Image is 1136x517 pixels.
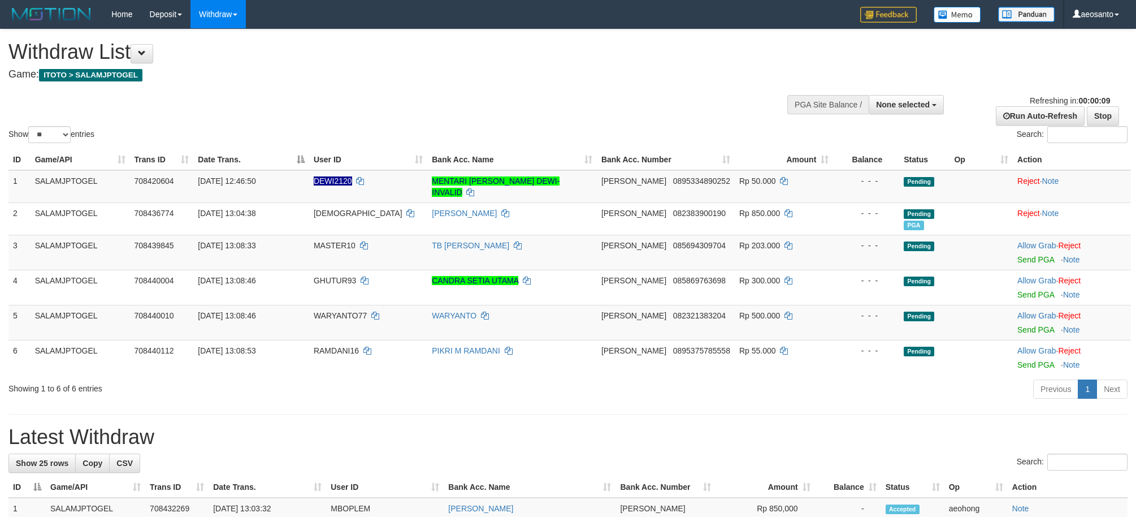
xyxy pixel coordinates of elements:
[1013,270,1131,305] td: ·
[601,209,666,218] span: [PERSON_NAME]
[838,275,895,286] div: - - -
[904,209,934,219] span: Pending
[735,149,833,170] th: Amount: activate to sort column ascending
[314,346,359,355] span: RAMDANI16
[8,235,31,270] td: 3
[198,346,255,355] span: [DATE] 13:08:53
[8,305,31,340] td: 5
[135,311,174,320] span: 708440010
[1017,311,1056,320] a: Allow Grab
[739,311,780,320] span: Rp 500.000
[1017,241,1056,250] a: Allow Grab
[427,149,597,170] th: Bank Acc. Name: activate to sort column ascending
[739,176,776,186] span: Rp 50.000
[1087,106,1119,126] a: Stop
[815,477,881,498] th: Balance: activate to sort column ascending
[83,459,102,468] span: Copy
[135,176,174,186] span: 708420604
[1017,209,1040,218] a: Reject
[934,7,981,23] img: Button%20Memo.svg
[1058,311,1081,320] a: Reject
[833,149,899,170] th: Balance
[1017,346,1058,355] span: ·
[326,477,444,498] th: User ID: activate to sort column ascending
[949,149,1013,170] th: Op: activate to sort column ascending
[996,106,1085,126] a: Run Auto-Refresh
[314,209,402,218] span: [DEMOGRAPHIC_DATA]
[130,149,194,170] th: Trans ID: activate to sort column ascending
[198,276,255,285] span: [DATE] 13:08:46
[1012,504,1029,513] a: Note
[739,346,776,355] span: Rp 55.000
[1042,209,1059,218] a: Note
[1013,235,1131,270] td: ·
[16,459,68,468] span: Show 25 rows
[46,477,145,498] th: Game/API: activate to sort column ascending
[739,209,780,218] span: Rp 850.000
[432,209,497,218] a: [PERSON_NAME]
[309,149,427,170] th: User ID: activate to sort column ascending
[1008,477,1128,498] th: Action
[31,170,130,203] td: SALAMJPTOGEL
[1017,325,1054,334] a: Send PGA
[1096,380,1128,399] a: Next
[601,276,666,285] span: [PERSON_NAME]
[8,477,46,498] th: ID: activate to sort column descending
[432,241,509,250] a: TB [PERSON_NAME]
[198,311,255,320] span: [DATE] 13:08:46
[1017,454,1128,471] label: Search:
[1078,96,1110,105] strong: 00:00:09
[673,311,726,320] span: Copy 082321383204 to clipboard
[904,277,934,286] span: Pending
[444,477,615,498] th: Bank Acc. Name: activate to sort column ascending
[601,241,666,250] span: [PERSON_NAME]
[1033,380,1078,399] a: Previous
[860,7,917,23] img: Feedback.jpg
[1017,241,1058,250] span: ·
[31,305,130,340] td: SALAMJPTOGEL
[1017,276,1058,285] span: ·
[944,477,1008,498] th: Op: activate to sort column ascending
[8,340,31,375] td: 6
[8,41,746,63] h1: Withdraw List
[1042,176,1059,186] a: Note
[31,270,130,305] td: SALAMJPTOGEL
[145,477,209,498] th: Trans ID: activate to sort column ascending
[899,149,949,170] th: Status
[1030,96,1110,105] span: Refreshing in:
[998,7,1055,22] img: panduan.png
[601,346,666,355] span: [PERSON_NAME]
[716,477,815,498] th: Amount: activate to sort column ascending
[1058,346,1081,355] a: Reject
[1063,325,1080,334] a: Note
[904,221,923,230] span: Marked by aeolinda
[1013,203,1131,235] td: ·
[75,454,110,473] a: Copy
[838,240,895,251] div: - - -
[28,126,71,143] select: Showentries
[1058,276,1081,285] a: Reject
[8,426,1128,449] h1: Latest Withdraw
[787,95,869,114] div: PGA Site Balance /
[673,176,730,186] span: Copy 0895334890252 to clipboard
[1063,360,1080,369] a: Note
[8,203,31,235] td: 2
[1013,149,1131,170] th: Action
[1017,126,1128,143] label: Search:
[116,459,133,468] span: CSV
[314,276,356,285] span: GHUTUR93
[838,345,895,356] div: - - -
[1013,305,1131,340] td: ·
[1058,241,1081,250] a: Reject
[886,505,920,514] span: Accepted
[1017,176,1040,186] a: Reject
[904,242,934,251] span: Pending
[1047,126,1128,143] input: Search:
[1063,255,1080,264] a: Note
[881,477,944,498] th: Status: activate to sort column ascending
[601,311,666,320] span: [PERSON_NAME]
[31,235,130,270] td: SALAMJPTOGEL
[601,176,666,186] span: [PERSON_NAME]
[8,6,94,23] img: MOTION_logo.png
[314,241,355,250] span: MASTER10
